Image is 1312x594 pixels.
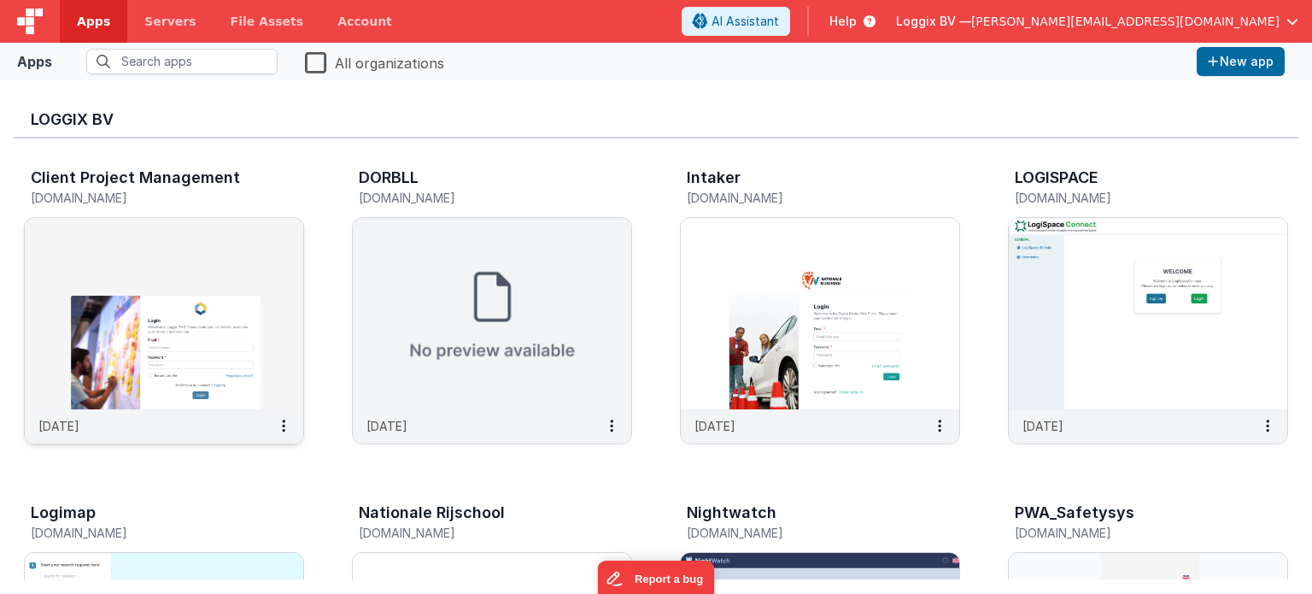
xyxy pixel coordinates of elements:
h3: Nightwatch [687,504,776,521]
h5: [DOMAIN_NAME] [1015,191,1245,204]
h3: Client Project Management [31,169,240,186]
span: Help [829,13,857,30]
label: All organizations [305,50,444,74]
button: Loggix BV — [PERSON_NAME][EMAIL_ADDRESS][DOMAIN_NAME] [896,13,1298,30]
div: Apps [17,51,52,72]
input: Search apps [86,49,278,74]
span: Loggix BV — [896,13,971,30]
span: Apps [77,13,110,30]
h5: [DOMAIN_NAME] [31,526,261,539]
p: [DATE] [366,417,407,435]
p: [DATE] [38,417,79,435]
button: AI Assistant [682,7,790,36]
h3: Intaker [687,169,741,186]
h5: [DOMAIN_NAME] [359,526,589,539]
h5: [DOMAIN_NAME] [687,526,917,539]
h3: Logimap [31,504,96,521]
h5: [DOMAIN_NAME] [1015,526,1245,539]
span: Servers [144,13,196,30]
h5: [DOMAIN_NAME] [687,191,917,204]
button: New app [1197,47,1285,76]
span: File Assets [231,13,304,30]
h3: LOGISPACE [1015,169,1098,186]
p: [DATE] [694,417,735,435]
span: AI Assistant [712,13,779,30]
h3: Loggix BV [31,111,1281,128]
h5: [DOMAIN_NAME] [31,191,261,204]
h5: [DOMAIN_NAME] [359,191,589,204]
h3: PWA_Safetysys [1015,504,1134,521]
h3: Nationale Rijschool [359,504,505,521]
span: [PERSON_NAME][EMAIL_ADDRESS][DOMAIN_NAME] [971,13,1280,30]
h3: DORBLL [359,169,419,186]
p: [DATE] [1022,417,1063,435]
